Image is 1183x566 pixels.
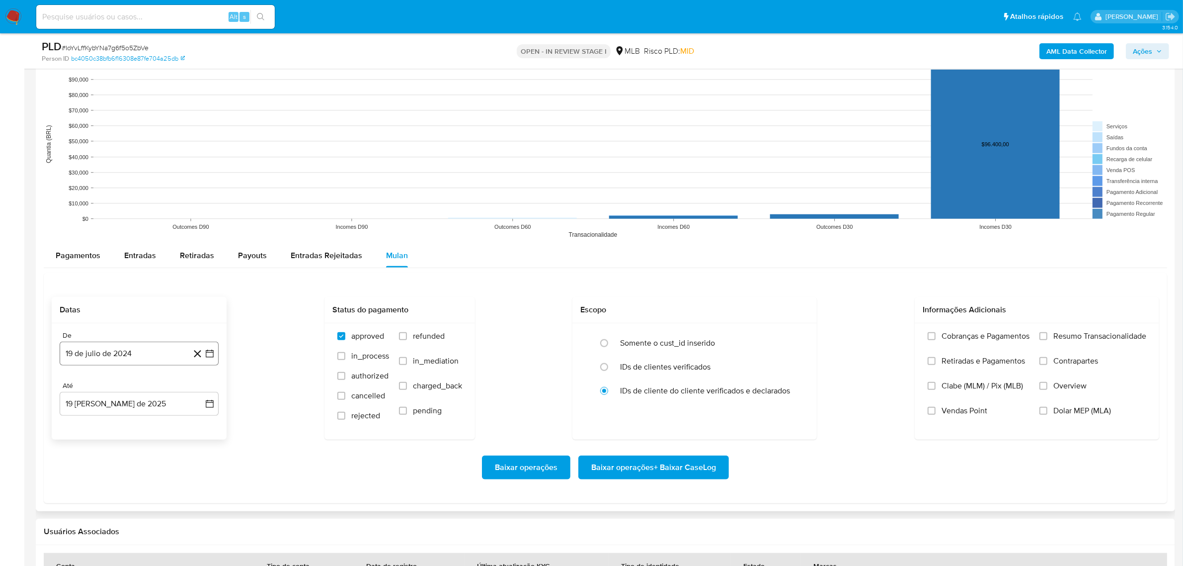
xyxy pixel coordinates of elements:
[44,527,1167,537] h2: Usuários Associados
[1126,43,1169,59] button: Ações
[230,12,237,21] span: Alt
[517,44,611,58] p: OPEN - IN REVIEW STAGE I
[1165,11,1176,22] a: Sair
[42,38,62,54] b: PLD
[644,46,694,57] span: Risco PLD:
[1073,12,1082,21] a: Notificações
[250,10,271,24] button: search-icon
[1039,43,1114,59] button: AML Data Collector
[1046,43,1107,59] b: AML Data Collector
[1105,12,1162,21] p: jonathan.shikay@mercadolivre.com
[1133,43,1152,59] span: Ações
[1162,23,1178,31] span: 3.154.0
[71,54,185,63] a: bc4050c38bfb6f16308e87fe704a25db
[243,12,246,21] span: s
[36,10,275,23] input: Pesquise usuários ou casos...
[1010,11,1063,22] span: Atalhos rápidos
[42,54,69,63] b: Person ID
[615,46,640,57] div: MLB
[62,43,149,53] span: # IoYvLffKybYNa7g6f5o5ZbVe
[680,45,694,57] span: MID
